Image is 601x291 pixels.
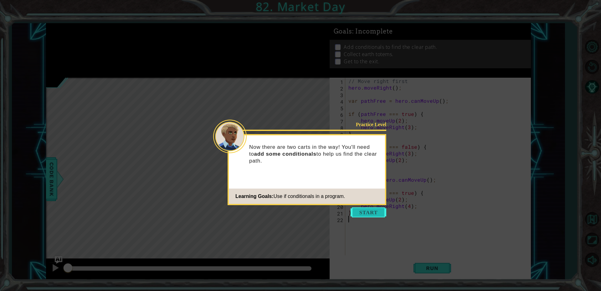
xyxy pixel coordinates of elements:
button: Start [351,207,386,217]
div: Practice Level [347,121,386,128]
span: Learning Goals: [235,194,274,199]
p: Now there are two carts in the way! You'll need to to help us find the clear path. [249,144,381,164]
span: Use if conditionals in a program. [274,194,345,199]
strong: add some conditionals [254,151,316,157]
